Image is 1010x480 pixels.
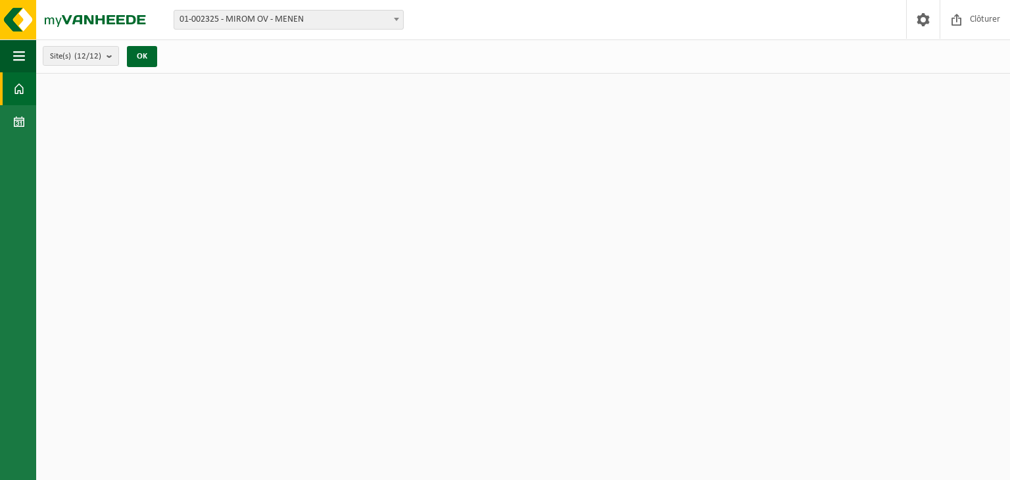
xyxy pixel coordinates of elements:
span: 01-002325 - MIROM OV - MENEN [174,10,404,30]
span: Site(s) [50,47,101,66]
span: 01-002325 - MIROM OV - MENEN [174,11,403,29]
button: Site(s)(12/12) [43,46,119,66]
count: (12/12) [74,52,101,60]
button: OK [127,46,157,67]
